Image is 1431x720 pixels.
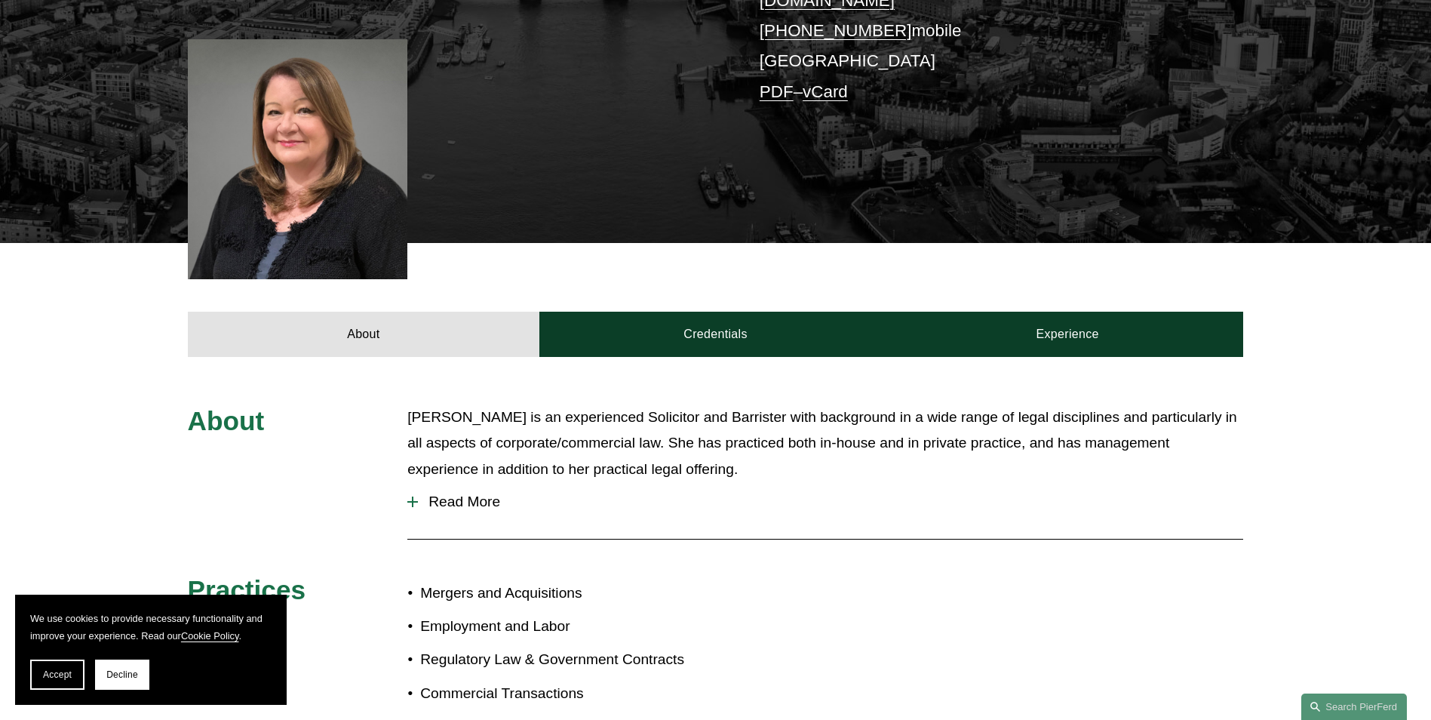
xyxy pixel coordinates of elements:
p: Mergers and Acquisitions [420,580,715,607]
span: Practices [188,575,306,605]
span: Decline [106,669,138,680]
a: vCard [803,82,848,101]
p: Regulatory Law & Government Contracts [420,647,715,673]
p: Employment and Labor [420,614,715,640]
a: Cookie Policy [181,630,239,642]
span: Accept [43,669,72,680]
a: Credentials [539,312,892,357]
p: Commercial Transactions [420,681,715,707]
p: We use cookies to provide necessary functionality and improve your experience. Read our . [30,610,272,645]
button: Read More [407,482,1243,522]
button: Decline [95,660,149,690]
a: Search this site [1301,694,1407,720]
a: PDF [760,82,794,101]
span: Read More [418,494,1243,510]
p: [PERSON_NAME] is an experienced Solicitor and Barrister with background in a wide range of legal ... [407,405,1243,483]
a: About [188,312,540,357]
section: Cookie banner [15,595,287,705]
a: [PHONE_NUMBER] [760,21,912,40]
a: Experience [892,312,1244,357]
span: About [188,406,265,435]
button: Accept [30,660,84,690]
